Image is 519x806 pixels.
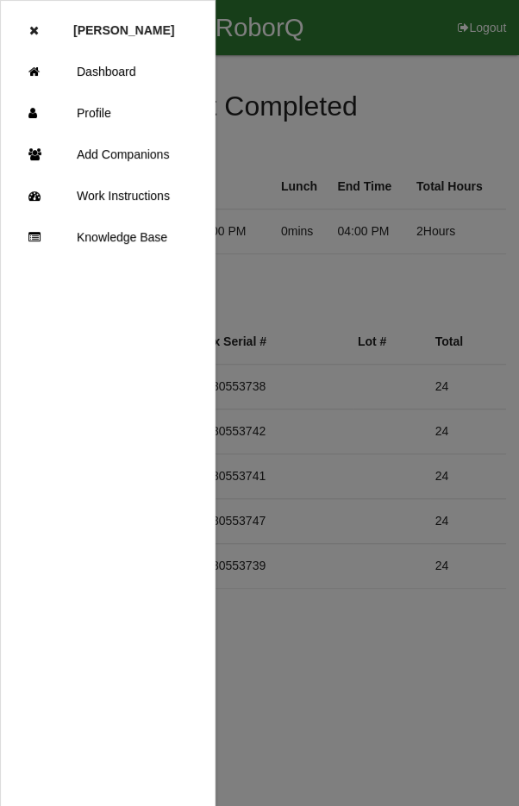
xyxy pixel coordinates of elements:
a: Profile [1,92,215,134]
a: Add Companions [1,134,215,175]
a: Work Instructions [1,175,215,216]
div: Close [29,9,39,51]
p: Andrew Miller [73,9,174,37]
a: Dashboard [1,51,215,92]
a: Knowledge Base [1,216,215,258]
